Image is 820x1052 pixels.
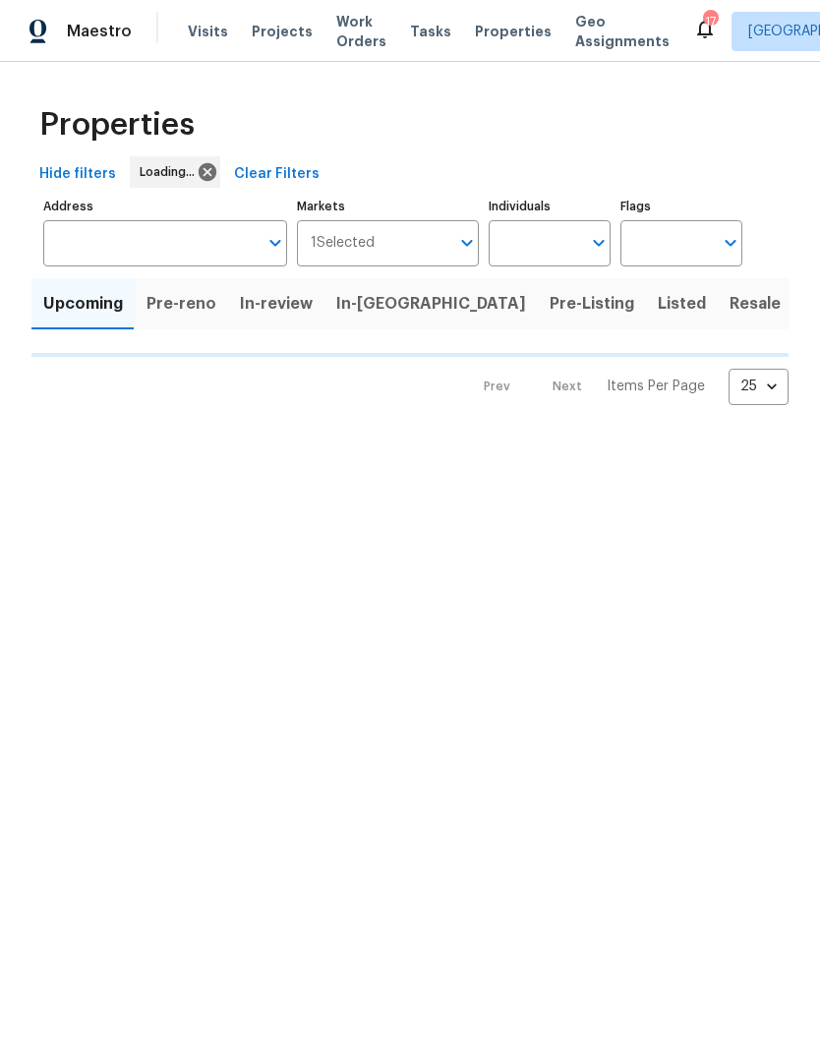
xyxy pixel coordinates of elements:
[311,235,375,252] span: 1 Selected
[550,290,634,318] span: Pre-Listing
[67,22,132,41] span: Maestro
[43,290,123,318] span: Upcoming
[585,229,613,257] button: Open
[234,162,320,187] span: Clear Filters
[43,201,287,212] label: Address
[262,229,289,257] button: Open
[703,12,717,31] div: 17
[717,229,744,257] button: Open
[336,12,386,51] span: Work Orders
[475,22,552,41] span: Properties
[729,361,789,412] div: 25
[240,290,313,318] span: In-review
[489,201,611,212] label: Individuals
[252,22,313,41] span: Projects
[607,377,705,396] p: Items Per Page
[410,25,451,38] span: Tasks
[620,201,742,212] label: Flags
[140,162,203,182] span: Loading...
[146,290,216,318] span: Pre-reno
[31,156,124,193] button: Hide filters
[658,290,706,318] span: Listed
[130,156,220,188] div: Loading...
[39,115,195,135] span: Properties
[453,229,481,257] button: Open
[730,290,781,318] span: Resale
[297,201,480,212] label: Markets
[188,22,228,41] span: Visits
[465,369,789,405] nav: Pagination Navigation
[39,162,116,187] span: Hide filters
[336,290,526,318] span: In-[GEOGRAPHIC_DATA]
[226,156,327,193] button: Clear Filters
[575,12,670,51] span: Geo Assignments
